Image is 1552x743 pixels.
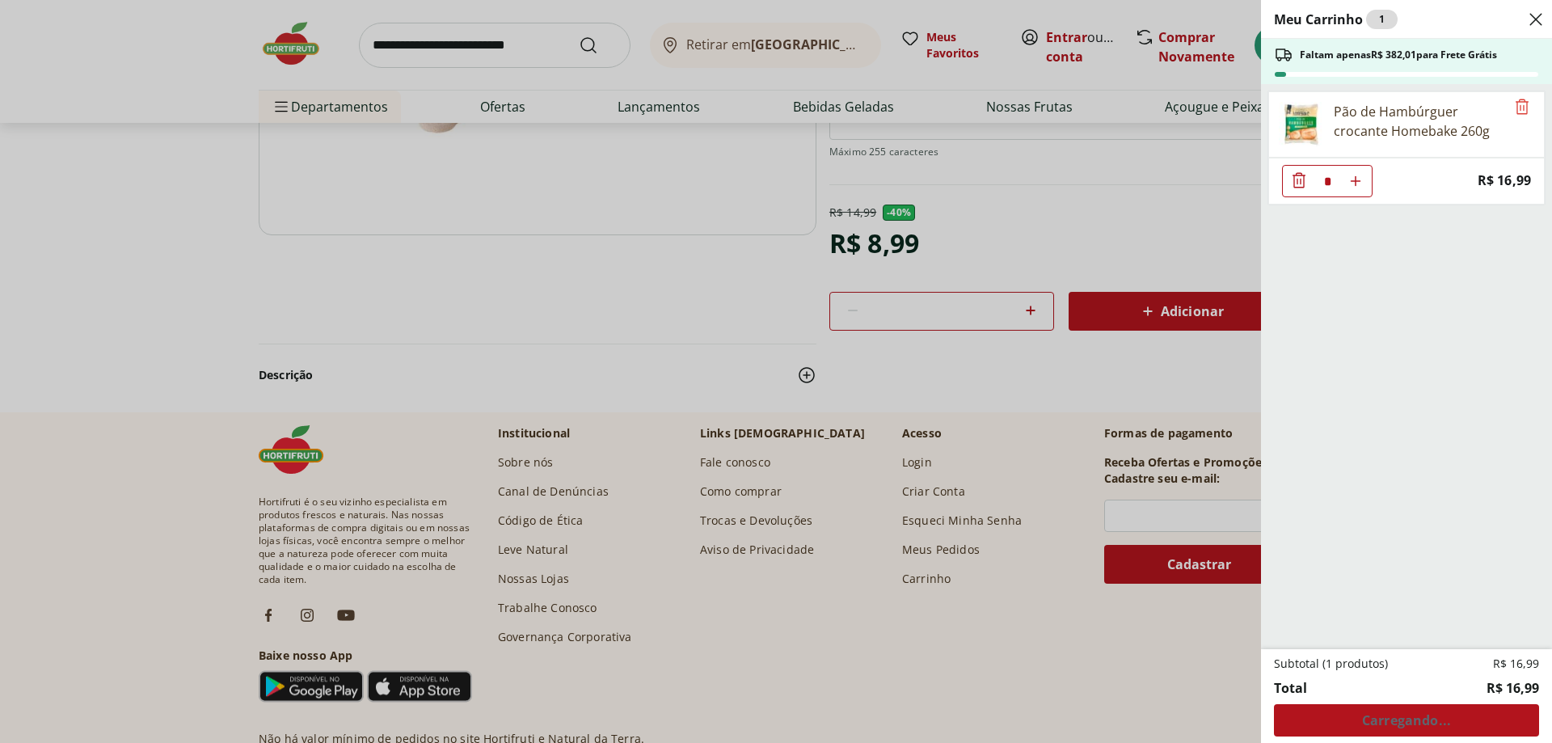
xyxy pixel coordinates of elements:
[1283,165,1315,197] button: Diminuir Quantidade
[1274,656,1388,672] span: Subtotal (1 produtos)
[1478,170,1531,192] span: R$ 16,99
[1315,166,1339,196] input: Quantidade Atual
[1334,102,1505,141] div: Pão de Hambúrguer crocante Homebake 260g
[1300,49,1497,61] span: Faltam apenas R$ 382,01 para Frete Grátis
[1493,656,1539,672] span: R$ 16,99
[1339,165,1372,197] button: Aumentar Quantidade
[1274,678,1307,698] span: Total
[1366,10,1398,29] div: 1
[1274,10,1398,29] h2: Meu Carrinho
[1512,98,1532,117] button: Remove
[1487,678,1539,698] span: R$ 16,99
